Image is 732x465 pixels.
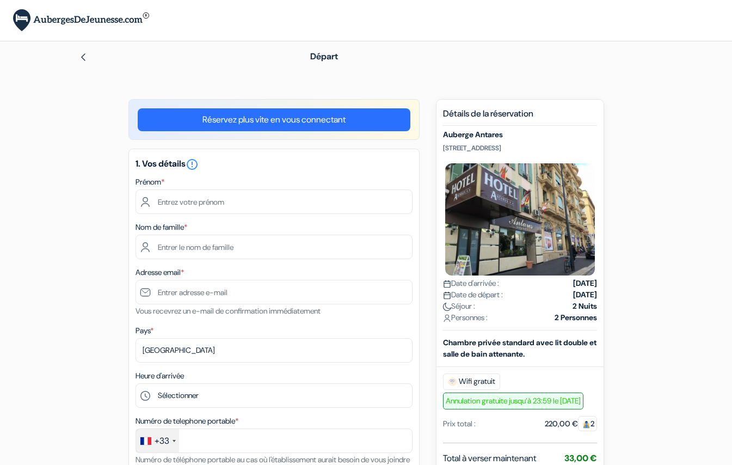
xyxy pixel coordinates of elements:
[573,289,597,301] strong: [DATE]
[13,9,149,32] img: AubergesDeJeunesse.com
[443,108,597,126] h5: Détails de la réservation
[136,370,184,382] label: Heure d'arrivée
[136,306,321,316] small: Vous recevrez un e-mail de confirmation immédiatement
[573,301,597,312] strong: 2 Nuits
[443,144,597,152] p: [STREET_ADDRESS]
[79,53,88,62] img: left_arrow.svg
[186,158,199,171] i: error_outline
[136,280,413,304] input: Entrer adresse e-mail
[136,176,164,188] label: Prénom
[443,393,583,409] span: Annulation gratuite jusqu’à 23:59 le [DATE]
[443,314,451,322] img: user_icon.svg
[155,435,169,448] div: +33
[136,222,187,233] label: Nom de famille
[136,415,238,427] label: Numéro de telephone portable
[136,429,179,452] div: France: +33
[136,235,413,259] input: Entrer le nom de famille
[443,301,475,312] span: Séjour :
[555,312,597,323] strong: 2 Personnes
[578,416,597,431] span: 2
[136,455,410,464] small: Numéro de téléphone portable au cas où l'établissement aurait besoin de vous joindre
[443,289,503,301] span: Date de départ :
[443,291,451,299] img: calendar.svg
[443,130,597,139] h5: Auberge Antares
[443,338,596,359] b: Chambre privée standard avec lit double et salle de bain attenante.
[186,158,199,169] a: error_outline
[573,278,597,289] strong: [DATE]
[310,51,338,62] span: Départ
[545,418,597,430] div: 220,00 €
[136,325,153,336] label: Pays
[443,312,488,323] span: Personnes :
[138,108,410,131] a: Réservez plus vite en vous connectant
[443,278,499,289] span: Date d'arrivée :
[136,158,413,171] h5: 1. Vos détails
[443,303,451,311] img: moon.svg
[443,452,536,465] span: Total à verser maintenant
[136,189,413,214] input: Entrez votre prénom
[443,374,500,390] span: Wifi gratuit
[564,452,597,464] span: 33,00 €
[136,267,184,278] label: Adresse email
[582,420,590,429] img: guest.svg
[448,377,457,386] img: free_wifi.svg
[443,280,451,288] img: calendar.svg
[443,418,476,430] div: Prix total :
